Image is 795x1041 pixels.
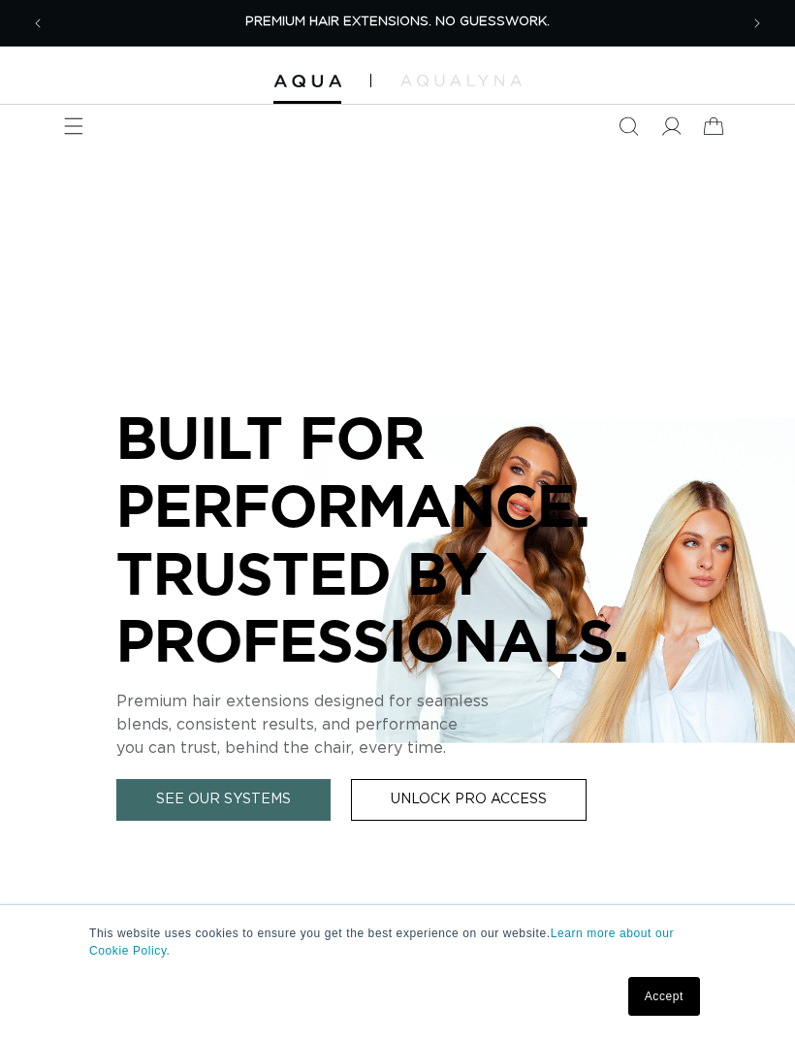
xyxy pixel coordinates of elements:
a: Unlock Pro Access [351,779,587,821]
img: Aqua Hair Extensions [273,75,341,88]
p: Premium hair extensions designed for seamless blends, consistent results, and performance you can... [116,690,679,760]
img: aqualyna.com [400,75,522,86]
span: PREMIUM HAIR EXTENSIONS. NO GUESSWORK. [245,16,550,28]
a: See Our Systems [116,779,331,821]
button: Previous announcement [16,2,59,45]
p: This website uses cookies to ensure you get the best experience on our website. [89,925,706,960]
a: Accept [628,977,700,1016]
button: Next announcement [736,2,779,45]
summary: Search [607,105,650,147]
summary: Menu [52,105,95,147]
p: BUILT FOR PERFORMANCE. TRUSTED BY PROFESSIONALS. [116,404,679,673]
